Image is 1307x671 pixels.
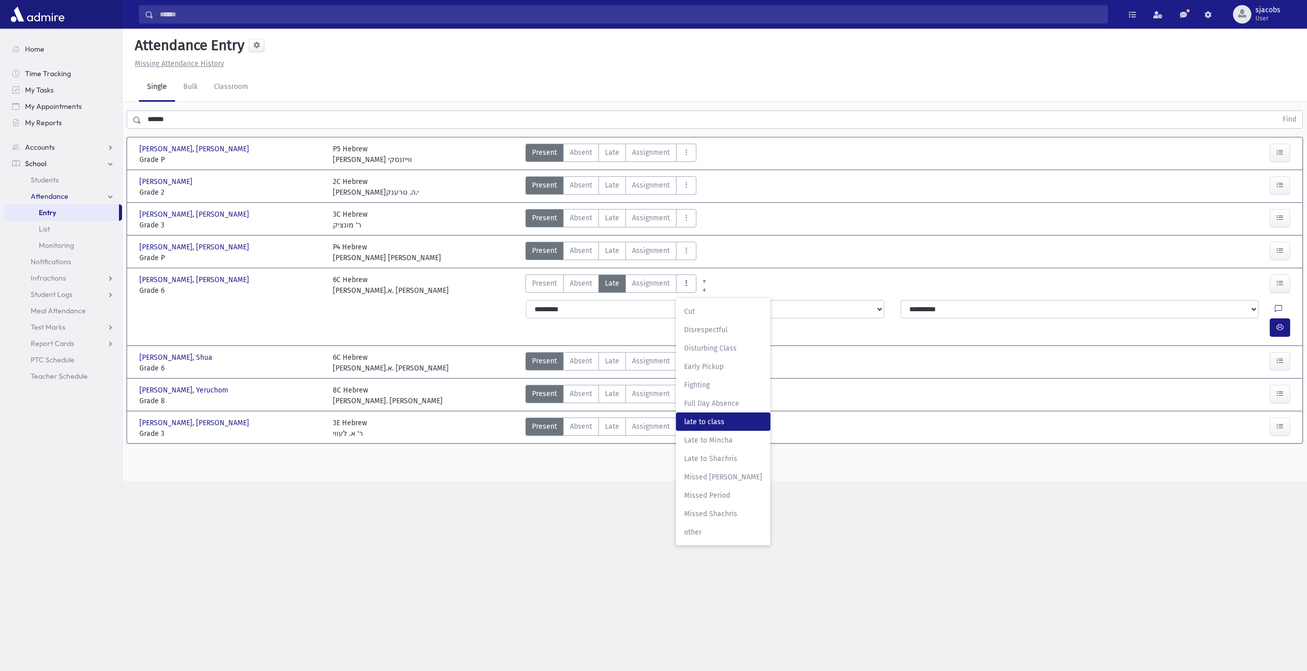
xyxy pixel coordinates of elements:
[684,361,762,372] span: Early Pickup
[532,388,557,399] span: Present
[570,388,592,399] span: Absent
[532,213,557,223] span: Present
[8,4,67,25] img: AdmirePro
[333,209,368,230] div: 3C Hebrew ר' מונציק
[570,245,592,256] span: Absent
[605,213,619,223] span: Late
[4,221,122,237] a: List
[139,176,195,187] span: [PERSON_NAME]
[684,435,762,446] span: Late to Mincha
[25,143,55,152] span: Accounts
[684,325,762,335] span: Disrespectful
[139,363,323,374] span: Grade 6
[39,241,74,250] span: Monitoring
[139,252,323,263] span: Grade P
[25,44,44,54] span: Home
[570,356,592,366] span: Absent
[333,176,419,198] div: 2C Hebrew [PERSON_NAME]י.ה. טרענק
[139,209,251,220] span: [PERSON_NAME], [PERSON_NAME]
[684,398,762,409] span: Full Day Absence
[570,421,592,432] span: Absent
[139,396,323,406] span: Grade 8
[684,306,762,317] span: Cut
[4,253,122,270] a: Notifications
[333,385,443,406] div: 8C Hebrew [PERSON_NAME]. [PERSON_NAME]
[632,245,670,256] span: Assignment
[4,204,119,221] a: Entry
[31,372,88,381] span: Teacher Schedule
[175,73,206,102] a: Bulk
[4,237,122,253] a: Monitoring
[525,242,696,263] div: AttTypes
[31,322,65,332] span: Test Marks
[4,139,122,155] a: Accounts
[333,352,449,374] div: 6C Hebrew [PERSON_NAME].א. [PERSON_NAME]
[4,114,122,131] a: My Reports
[139,274,251,285] span: [PERSON_NAME], [PERSON_NAME]
[31,273,66,283] span: Infractions
[684,343,762,354] span: Disturbing Class
[4,352,122,368] a: PTC Schedule
[632,388,670,399] span: Assignment
[525,176,696,198] div: AttTypes
[1255,14,1280,22] span: User
[333,274,449,296] div: 6C Hebrew [PERSON_NAME].א. [PERSON_NAME]
[1255,6,1280,14] span: sjacobs
[570,278,592,289] span: Absent
[4,270,122,286] a: Infractions
[131,37,245,54] h5: Attendance Entry
[684,453,762,464] span: Late to Shachris
[632,180,670,191] span: Assignment
[532,278,557,289] span: Present
[605,388,619,399] span: Late
[139,144,251,154] span: [PERSON_NAME], [PERSON_NAME]
[4,65,122,82] a: Time Tracking
[31,257,71,266] span: Notifications
[4,368,122,384] a: Teacher Schedule
[139,418,251,428] span: [PERSON_NAME], [PERSON_NAME]
[135,59,224,68] u: Missing Attendance History
[31,355,75,364] span: PTC Schedule
[139,285,323,296] span: Grade 6
[25,118,62,127] span: My Reports
[525,352,696,374] div: AttTypes
[525,209,696,230] div: AttTypes
[532,421,557,432] span: Present
[684,472,762,482] span: Missed [PERSON_NAME]
[632,213,670,223] span: Assignment
[605,356,619,366] span: Late
[1276,111,1302,128] button: Find
[684,380,762,390] span: Fighting
[684,417,762,427] span: late to class
[570,213,592,223] span: Absent
[139,73,175,102] a: Single
[31,306,86,315] span: Meal Attendance
[333,144,412,165] div: P5 Hebrew [PERSON_NAME] ווייזנסקי
[4,82,122,98] a: My Tasks
[632,356,670,366] span: Assignment
[605,147,619,158] span: Late
[139,220,323,230] span: Grade 3
[605,245,619,256] span: Late
[632,278,670,289] span: Assignment
[25,69,71,78] span: Time Tracking
[139,154,323,165] span: Grade P
[31,175,59,184] span: Students
[684,527,762,538] span: other
[4,335,122,352] a: Report Cards
[31,290,72,299] span: Student Logs
[4,319,122,335] a: Test Marks
[532,245,557,256] span: Present
[333,242,441,263] div: P4 Hebrew [PERSON_NAME] [PERSON_NAME]
[31,339,74,348] span: Report Cards
[570,180,592,191] span: Absent
[684,490,762,501] span: Missed Period
[4,172,122,188] a: Students
[131,59,224,68] a: Missing Attendance History
[154,5,1107,24] input: Search
[139,470,1291,481] div: © 2025 -
[532,147,557,158] span: Present
[139,385,230,396] span: [PERSON_NAME], Yeruchom
[139,352,214,363] span: [PERSON_NAME], Shua
[25,85,54,95] span: My Tasks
